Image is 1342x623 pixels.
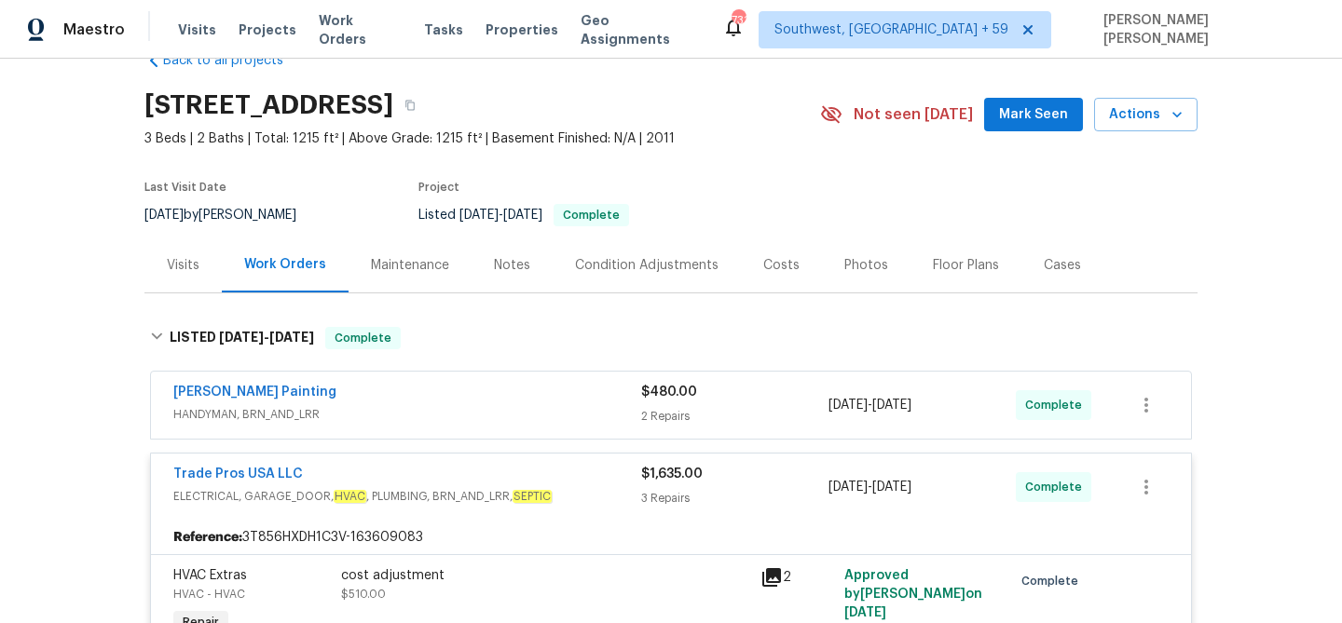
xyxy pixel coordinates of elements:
[173,589,245,600] span: HVAC - HVAC
[828,396,911,414] span: -
[844,256,888,275] div: Photos
[933,256,999,275] div: Floor Plans
[334,490,366,503] em: HVAC
[418,182,459,193] span: Project
[1109,103,1183,127] span: Actions
[144,209,184,222] span: [DATE]
[763,256,800,275] div: Costs
[144,308,1198,368] div: LISTED [DATE]-[DATE]Complete
[494,256,530,275] div: Notes
[173,467,303,481] a: Trade Pros USA LLC
[393,88,427,122] button: Copy Address
[854,105,973,124] span: Not seen [DATE]
[178,20,216,39] span: Visits
[555,210,627,221] span: Complete
[327,329,399,347] span: Complete
[167,256,199,275] div: Visits
[844,606,886,619] span: [DATE]
[1094,98,1198,132] button: Actions
[341,566,749,585] div: cost adjustment
[173,487,641,506] span: ELECTRICAL, GARAGE_DOOR, , PLUMBING, BRN_AND_LRR,
[1096,11,1314,48] span: [PERSON_NAME] [PERSON_NAME]
[219,331,314,344] span: -
[144,182,226,193] span: Last Visit Date
[641,386,697,399] span: $480.00
[144,204,319,226] div: by [PERSON_NAME]
[828,399,868,412] span: [DATE]
[459,209,499,222] span: [DATE]
[828,478,911,496] span: -
[269,331,314,344] span: [DATE]
[1021,572,1086,590] span: Complete
[418,209,629,222] span: Listed
[732,11,745,30] div: 731
[1025,478,1089,496] span: Complete
[641,489,828,508] div: 3 Repairs
[239,20,296,39] span: Projects
[144,96,393,115] h2: [STREET_ADDRESS]
[774,20,1008,39] span: Southwest, [GEOGRAPHIC_DATA] + 59
[63,20,125,39] span: Maestro
[319,11,402,48] span: Work Orders
[151,521,1191,554] div: 3T856HXDH1C3V-163609083
[581,11,700,48] span: Geo Assignments
[144,129,820,148] span: 3 Beds | 2 Baths | Total: 1215 ft² | Above Grade: 1215 ft² | Basement Finished: N/A | 2011
[424,23,463,36] span: Tasks
[575,256,719,275] div: Condition Adjustments
[371,256,449,275] div: Maintenance
[173,569,247,582] span: HVAC Extras
[173,528,242,547] b: Reference:
[641,407,828,426] div: 2 Repairs
[641,467,703,481] span: $1,635.00
[486,20,558,39] span: Properties
[170,327,314,349] h6: LISTED
[984,98,1083,132] button: Mark Seen
[844,569,982,619] span: Approved by [PERSON_NAME] on
[1044,256,1081,275] div: Cases
[173,405,641,424] span: HANDYMAN, BRN_AND_LRR
[999,103,1068,127] span: Mark Seen
[244,255,326,274] div: Work Orders
[872,399,911,412] span: [DATE]
[828,481,868,494] span: [DATE]
[760,566,833,589] div: 2
[872,481,911,494] span: [DATE]
[459,209,542,222] span: -
[219,331,264,344] span: [DATE]
[513,490,552,503] em: SEPTIC
[144,51,323,70] a: Back to all projects
[173,386,336,399] a: [PERSON_NAME] Painting
[503,209,542,222] span: [DATE]
[1025,396,1089,414] span: Complete
[341,589,386,600] span: $510.00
